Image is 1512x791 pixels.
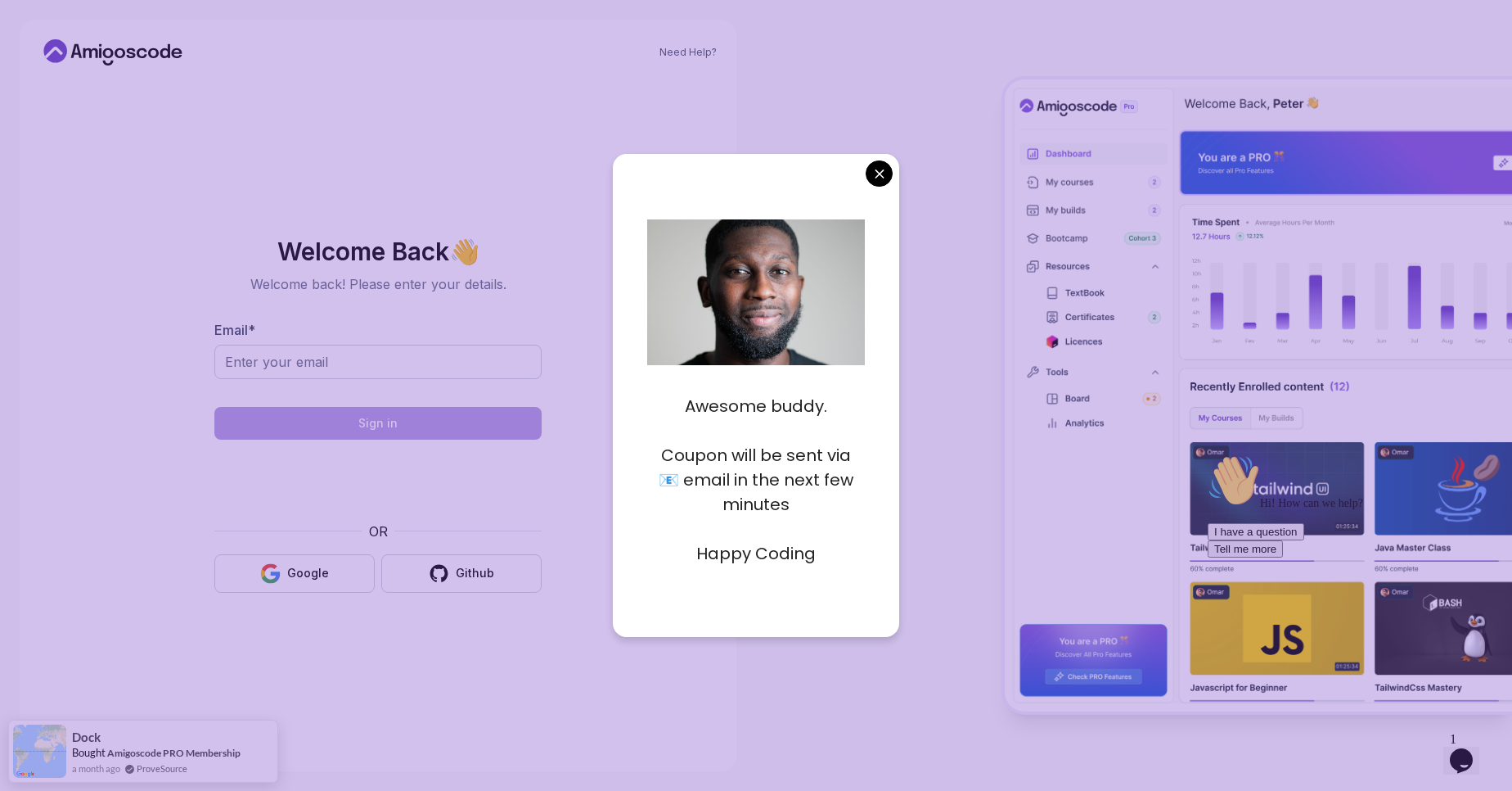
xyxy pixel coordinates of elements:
div: Sign in [358,415,398,432]
a: Home link [39,39,187,66]
a: Amigoscode PRO Membership [107,747,241,759]
button: Sign in [214,407,542,440]
span: Bought [72,746,106,759]
span: a month ago [72,762,120,775]
iframe: chat widget [1201,448,1496,717]
div: Google [287,565,329,581]
button: Tell me more [7,93,82,110]
iframe: chat widget [1443,725,1496,775]
div: 👋Hi! How can we help?I have a questionTell me more [7,7,301,110]
img: provesource social proof notification image [13,725,66,778]
input: Enter your email [214,345,542,379]
div: Github [456,565,494,581]
button: Google [214,554,375,593]
a: ProveSource [137,762,187,775]
label: Email * [214,322,255,338]
span: Hi! How can we help? [7,49,162,61]
span: Dock [72,730,101,744]
iframe: Widget containing checkbox for hCaptcha security challenge [254,450,502,512]
button: I have a question [7,75,103,93]
p: OR [369,522,388,541]
img: :wave: [7,7,59,59]
img: Amigoscode Dashboard [1005,79,1512,712]
span: 👋 [448,235,482,266]
p: Welcome back! Please enter your details. [214,274,542,294]
a: Need Help? [659,46,717,59]
button: Github [381,554,542,593]
h2: Welcome Back [214,238,542,264]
